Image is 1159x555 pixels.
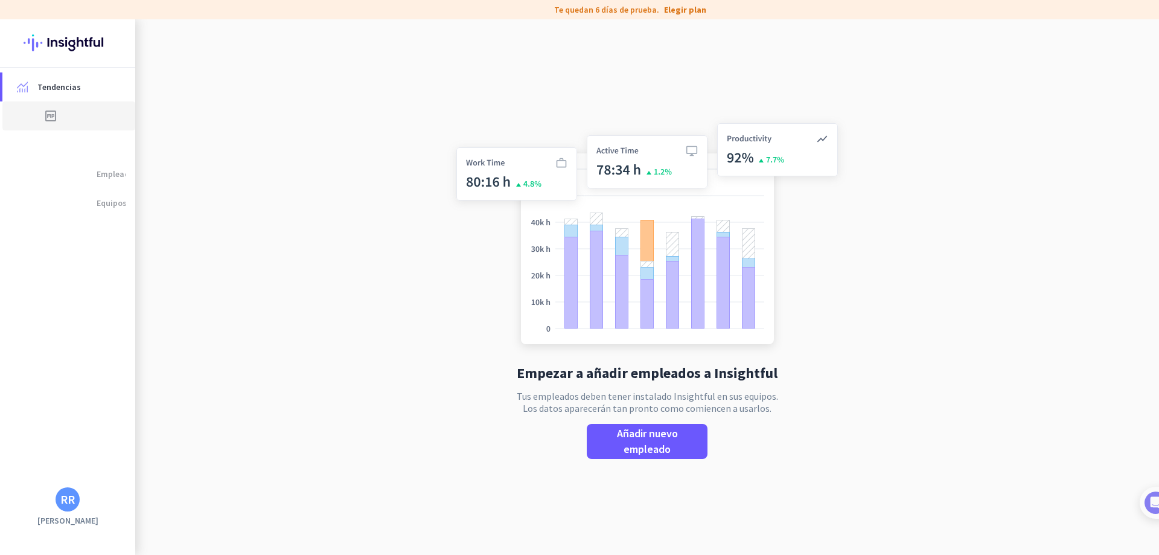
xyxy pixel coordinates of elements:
font: Tus empleados deben tener instalado Insightful en sus equipos. [517,390,778,402]
a: elemento de menúTendencias [2,72,135,101]
a: nota de evento [2,246,135,275]
button: Añadir nuevo empleado [587,424,707,459]
font: Añadir nuevo empleado [617,426,678,456]
font: [PERSON_NAME] [37,515,98,526]
font: uso de datos [14,341,188,355]
font: grupo [14,167,87,181]
font: Equipos [97,197,127,208]
a: esquema de trabajo [2,304,135,333]
img: Logotipo perspicaz [24,19,112,66]
font: almacenamiento [14,283,217,297]
font: Elegir plan [664,4,706,15]
font: Empleados [97,168,138,179]
font: Empezar a añadir empleados a Insightful [517,364,777,382]
font: temporizador av [14,109,217,123]
a: peajeEquipos [2,188,135,217]
a: notificación_importante [2,130,135,159]
img: elemento de menú [17,82,28,92]
font: etiqueta [453,4,549,16]
font: medios permanentes [14,225,246,239]
a: almacenamiento [2,275,135,304]
font: RR [60,492,75,507]
font: Tendencias [37,82,81,92]
font: Te quedan 6 días de prueba. [554,4,659,15]
font: Los datos aparecerán tan pronto como comiencen a usarlos. [523,402,771,414]
font: peaje [14,196,87,210]
a: uso de datos [2,333,135,362]
a: medios permanentes [2,217,135,246]
font: esquema de trabajo [14,312,275,326]
font: nota de evento [14,254,159,268]
a: grupoEmpleados [2,159,135,188]
font: ajustes [14,370,116,384]
a: temporizador av [2,101,135,130]
a: ajustes [2,362,135,391]
a: Elegir plan [664,4,706,16]
font: notificación_importante [14,138,326,152]
img: sin resultados de búsqueda [447,116,847,356]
